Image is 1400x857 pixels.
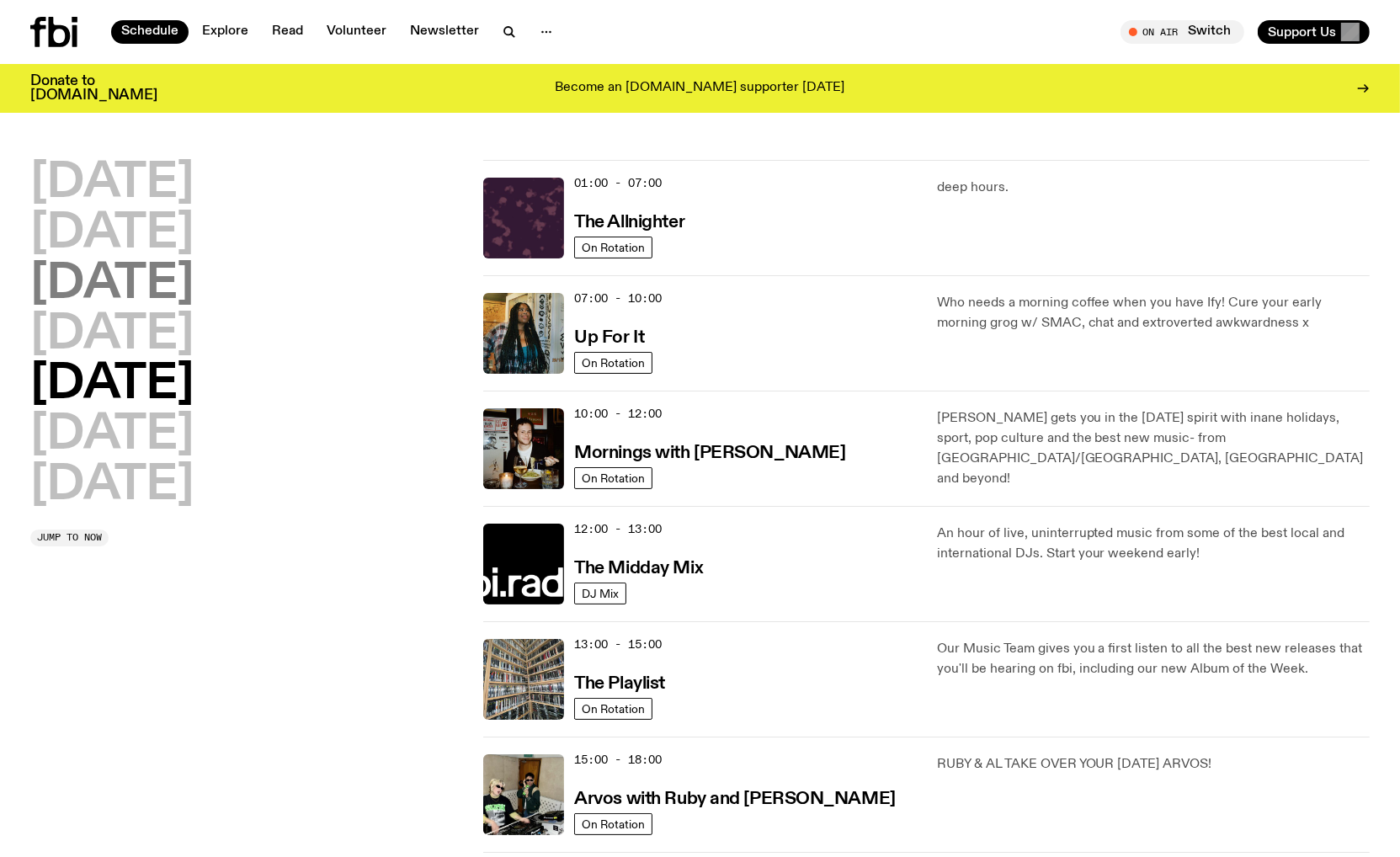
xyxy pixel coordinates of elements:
[574,521,662,537] span: 12:00 - 13:00
[574,790,895,808] h3: Arvos with Ruby and [PERSON_NAME]
[574,467,652,489] a: On Rotation
[937,408,1370,489] p: [PERSON_NAME] gets you in the [DATE] spirit with inane holidays, sport, pop culture and the best ...
[30,210,194,258] button: [DATE]
[574,352,652,374] a: On Rotation
[574,290,662,306] span: 07:00 - 10:00
[1268,24,1336,40] span: Support Us
[574,214,684,232] h3: The Allnighter
[574,326,644,347] a: Up For It
[937,293,1370,333] p: Who needs a morning coffee when you have Ify! Cure your early morning grog w/ SMAC, chat and extr...
[574,237,652,258] a: On Rotation
[937,639,1370,679] p: Our Music Team gives you a first listen to all the best new releases that you'll be hearing on fb...
[574,441,845,462] a: Mornings with [PERSON_NAME]
[574,444,845,462] h3: Mornings with [PERSON_NAME]
[30,412,194,459] button: [DATE]
[483,293,564,374] img: Ify - a Brown Skin girl with black braided twists, looking up to the side with her tongue stickin...
[937,178,1370,198] p: deep hours.
[574,556,703,578] a: The Midday Mix
[574,560,703,578] h3: The Midday Mix
[582,587,619,599] span: DJ Mix
[582,241,645,253] span: On Rotation
[30,160,194,207] button: [DATE]
[574,698,652,720] a: On Rotation
[483,408,564,489] img: Sam blankly stares at the camera, brightly lit by a camera flash wearing a hat collared shirt and...
[317,20,397,44] a: Volunteer
[582,817,645,830] span: On Rotation
[582,471,645,484] span: On Rotation
[574,675,665,693] h3: The Playlist
[483,639,564,720] img: A corner shot of the fbi music library
[574,752,662,768] span: 15:00 - 18:00
[30,462,194,509] button: [DATE]
[574,636,662,652] span: 13:00 - 15:00
[30,361,194,408] button: [DATE]
[574,175,662,191] span: 01:00 - 07:00
[400,20,489,44] a: Newsletter
[574,672,665,693] a: The Playlist
[30,74,157,103] h3: Donate to [DOMAIN_NAME]
[574,583,626,604] a: DJ Mix
[574,787,895,808] a: Arvos with Ruby and [PERSON_NAME]
[574,210,684,232] a: The Allnighter
[582,356,645,369] span: On Rotation
[937,754,1370,774] p: RUBY & AL TAKE OVER YOUR [DATE] ARVOS!
[574,406,662,422] span: 10:00 - 12:00
[192,20,258,44] a: Explore
[582,702,645,715] span: On Rotation
[30,530,109,546] button: Jump to now
[556,81,845,96] p: Become an [DOMAIN_NAME] supporter [DATE]
[1258,20,1370,44] button: Support Us
[111,20,189,44] a: Schedule
[574,813,652,835] a: On Rotation
[30,261,194,308] button: [DATE]
[30,311,194,359] button: [DATE]
[1121,20,1244,44] button: On AirSwitch
[574,329,644,347] h3: Up For It
[37,533,102,542] span: Jump to now
[262,20,313,44] a: Read
[937,524,1370,564] p: An hour of live, uninterrupted music from some of the best local and international DJs. Start you...
[483,754,564,835] img: Ruby wears a Collarbones t shirt and pretends to play the DJ decks, Al sings into a pringles can....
